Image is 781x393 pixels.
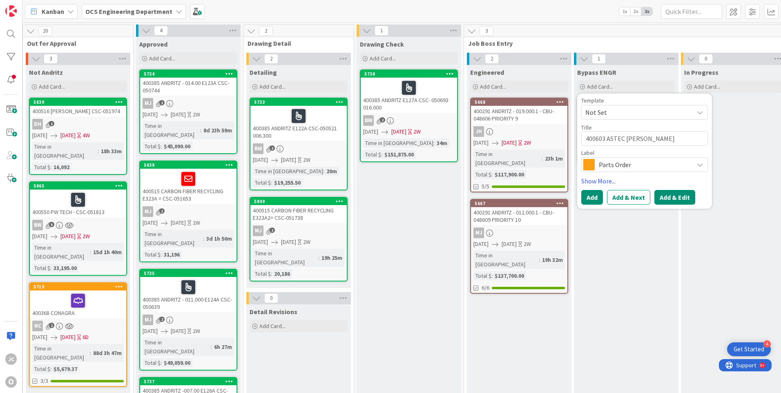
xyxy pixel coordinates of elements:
span: [DATE] [502,240,517,248]
div: 5839400516 [PERSON_NAME] CSC-051974 [30,98,126,116]
span: 3/3 [40,377,48,385]
div: BW [361,115,457,126]
span: Add Card... [370,55,396,62]
span: 2 [264,54,278,64]
div: 9+ [41,3,45,10]
div: 20m [324,167,339,176]
div: 5667 [471,200,567,207]
span: [DATE] [363,127,378,136]
span: : [323,167,324,176]
div: 2W [193,219,200,227]
span: 0 [264,293,278,303]
div: 4W [83,131,90,140]
button: Add [581,190,603,205]
div: MJ [143,315,153,325]
div: JC [5,353,17,365]
span: Support [17,1,37,11]
div: BW [250,143,347,154]
span: 1x [619,7,630,16]
div: 5738 [364,71,457,77]
div: 15d 1h 40m [91,248,124,257]
span: [DATE] [281,238,296,246]
div: 19h 25m [319,253,344,262]
span: Template [581,98,604,103]
div: 8d 23h 59m [201,126,234,135]
div: Time in [GEOGRAPHIC_DATA] [143,230,203,248]
div: 5735 [140,270,237,277]
div: Total $ [143,358,161,367]
span: 20 [38,26,52,36]
div: Total $ [143,142,161,151]
span: 2 [380,117,385,123]
div: 5668400291 ANDRITZ - 019.000.1 - CBU-048606 PRIORITY 9 [471,98,567,124]
a: 5838400515 CARBON FIBER RECYCLING E323A = CSC-051653MJ[DATE][DATE]2WTime in [GEOGRAPHIC_DATA]:3d ... [139,161,237,262]
span: Engineered [470,68,504,76]
div: 6h 27m [212,342,234,351]
div: Open Get Started checklist, remaining modules: 4 [727,342,771,356]
span: Parts Order [599,159,690,170]
label: Title [581,124,592,131]
div: 5738 [361,70,457,78]
div: 5840400515 CARBON FIBER RECYCLING E323A2= CSC-051738 [250,198,347,223]
span: : [161,142,162,151]
span: 1 [49,121,54,126]
span: Add Card... [149,55,175,62]
span: : [50,364,51,373]
div: Time in [GEOGRAPHIC_DATA] [143,121,200,139]
span: Add Card... [694,83,720,90]
span: [DATE] [32,333,47,342]
span: 4 [154,26,168,36]
div: Get Started [734,345,764,353]
div: 400515 CARBON FIBER RECYCLING E323A = CSC-051653 [140,169,237,204]
div: 400368 CONAGRA [30,290,126,318]
div: MJ [143,206,153,217]
div: $49,059.00 [162,358,192,367]
span: 2 [270,145,275,151]
span: Job Boss Entry [468,39,778,47]
span: [DATE] [60,232,76,241]
div: 5735 [144,270,237,276]
span: Approved [139,40,167,48]
div: $5,679.37 [51,364,79,373]
div: 5733400385 ANDRITZ E122A CSC-050521 006.300 [250,98,347,141]
span: 0 [699,54,713,64]
div: 5738400385 ANDRITZ E127A CSC- 050693 016.000 [361,70,457,113]
span: [DATE] [143,327,158,335]
span: [DATE] [143,110,158,119]
span: : [161,358,162,367]
div: 33,195.00 [51,263,79,272]
div: 400385 ANDRITZ E127A CSC- 050693 016.000 [361,78,457,113]
div: Total $ [473,170,491,179]
div: 5735400385 ANDRITZ - 011.000 E124A CSC- 050639 [140,270,237,312]
div: Time in [GEOGRAPHIC_DATA] [143,338,211,356]
div: 400516 [PERSON_NAME] CSC-051974 [30,106,126,116]
a: 5738400385 ANDRITZ E127A CSC- 050693 016.000BW[DATE][DATE]2WTime in [GEOGRAPHIC_DATA]:34mTotal $:... [360,69,458,162]
div: 400385 ANDRITZ - 011.000 E124A CSC- 050639 [140,277,237,312]
div: 2W [193,110,200,119]
div: 400550 PW TECH - CSC-051813 [30,190,126,217]
div: 5719 [33,284,126,290]
div: 5737 [144,379,237,384]
div: Total $ [363,150,381,159]
span: : [203,234,204,243]
div: 400291 ANDRITZ - 019.000.1 - CBU-048606 PRIORITY 9 [471,106,567,124]
span: Drawing Check [360,40,404,48]
span: [DATE] [32,232,47,241]
textarea: 400603 ASTEC [PERSON_NAME] [581,131,708,146]
div: 5865 [30,182,126,190]
span: 1 [375,26,388,36]
div: 5838400515 CARBON FIBER RECYCLING E323A = CSC-051653 [140,161,237,204]
span: 1 [592,54,606,64]
div: $151,875.00 [382,150,416,159]
span: [DATE] [171,327,186,335]
span: 5 [49,222,54,227]
span: [DATE] [281,156,296,164]
span: Not Set [585,107,687,118]
div: MJ [140,315,237,325]
div: Time in [GEOGRAPHIC_DATA] [32,142,98,160]
a: Show More... [581,176,708,186]
a: 5668400291 ANDRITZ - 019.000.1 - CBU-048606 PRIORITY 9JH[DATE][DATE]2WTime in [GEOGRAPHIC_DATA]:2... [470,98,568,192]
span: 2 [159,317,165,322]
span: [DATE] [253,156,268,164]
div: $19,255.50 [272,178,303,187]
